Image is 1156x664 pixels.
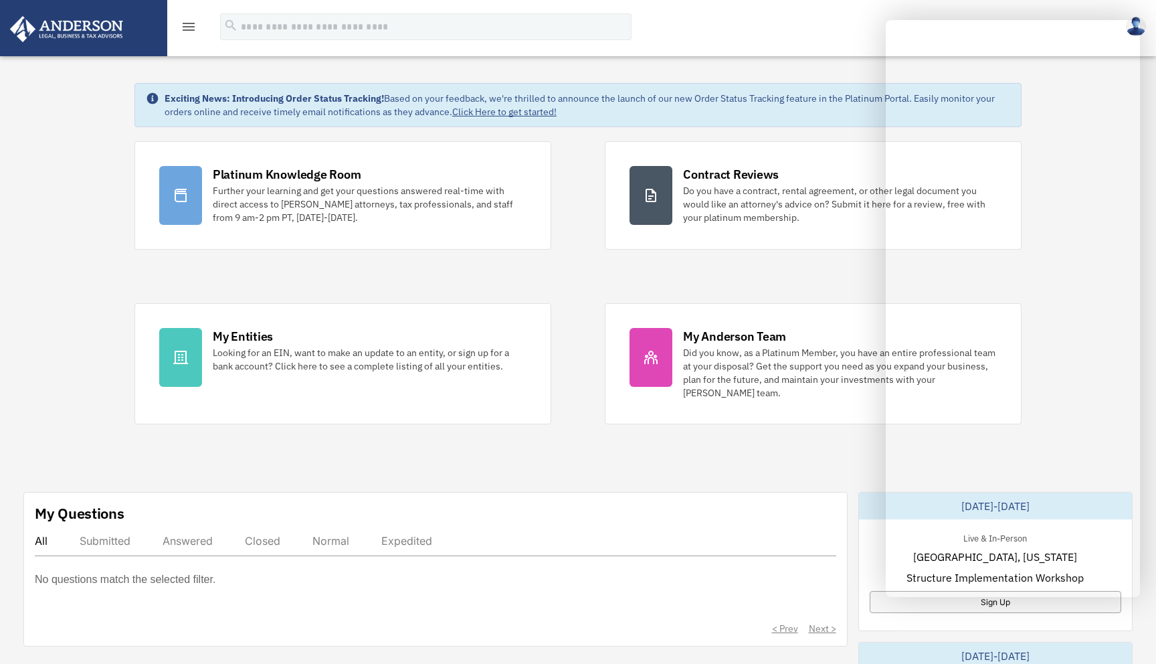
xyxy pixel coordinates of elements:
strong: Exciting News: Introducing Order Status Tracking! [165,92,384,104]
img: Anderson Advisors Platinum Portal [6,16,127,42]
div: Platinum Knowledge Room [213,166,361,183]
div: All [35,534,47,548]
a: Sign Up [870,591,1122,613]
i: search [223,18,238,33]
div: Submitted [80,534,130,548]
a: My Entities Looking for an EIN, want to make an update to an entity, or sign up for a bank accoun... [134,303,551,424]
div: Contract Reviews [683,166,779,183]
div: My Entities [213,328,273,345]
a: Click Here to get started! [452,106,557,118]
div: My Anderson Team [683,328,786,345]
a: Platinum Knowledge Room Further your learning and get your questions answered real-time with dire... [134,141,551,250]
div: Answered [163,534,213,548]
div: Based on your feedback, we're thrilled to announce the launch of our new Order Status Tracking fe... [165,92,1010,118]
iframe: Chat Window [886,20,1140,597]
div: Normal [312,534,349,548]
i: menu [181,19,197,35]
div: Closed [245,534,280,548]
div: My Questions [35,503,124,523]
a: Contract Reviews Do you have a contract, rental agreement, or other legal document you would like... [605,141,1022,250]
div: Expedited [381,534,432,548]
div: Did you know, as a Platinum Member, you have an entire professional team at your disposal? Get th... [683,346,997,400]
div: Do you have a contract, rental agreement, or other legal document you would like an attorney's ad... [683,184,997,224]
a: menu [181,23,197,35]
div: [DATE]-[DATE] [859,493,1133,519]
div: Further your learning and get your questions answered real-time with direct access to [PERSON_NAM... [213,184,526,224]
img: User Pic [1126,17,1146,36]
a: My Anderson Team Did you know, as a Platinum Member, you have an entire professional team at your... [605,303,1022,424]
p: No questions match the selected filter. [35,570,215,589]
div: Looking for an EIN, want to make an update to an entity, or sign up for a bank account? Click her... [213,346,526,373]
